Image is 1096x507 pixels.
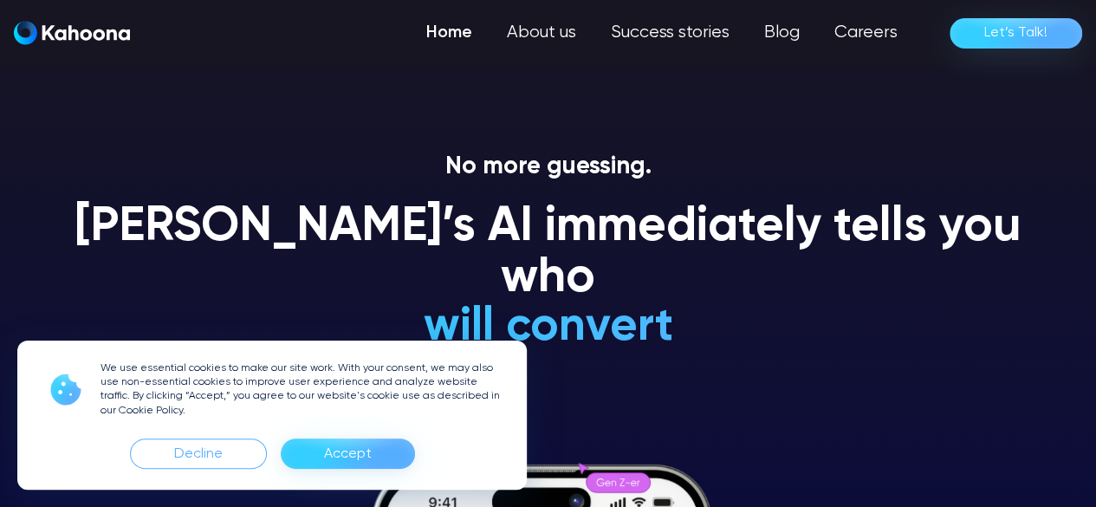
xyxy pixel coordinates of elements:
p: No more guessing. [55,153,1041,182]
a: Careers [817,16,915,50]
img: Kahoona logo white [14,21,130,45]
a: Blog [747,16,817,50]
a: home [14,21,130,46]
a: Success stories [593,16,747,50]
div: Accept [324,440,372,468]
div: Accept [281,439,415,469]
div: Decline [130,439,267,469]
div: Decline [174,440,223,468]
p: We use essential cookies to make our site work. With your consent, we may also use non-essential ... [101,361,506,418]
a: Let’s Talk! [950,18,1082,49]
a: About us [490,16,593,50]
h1: will convert [293,302,803,353]
h1: [PERSON_NAME]’s AI immediately tells you who [55,202,1041,305]
div: Let’s Talk! [984,19,1047,47]
a: Home [409,16,490,50]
